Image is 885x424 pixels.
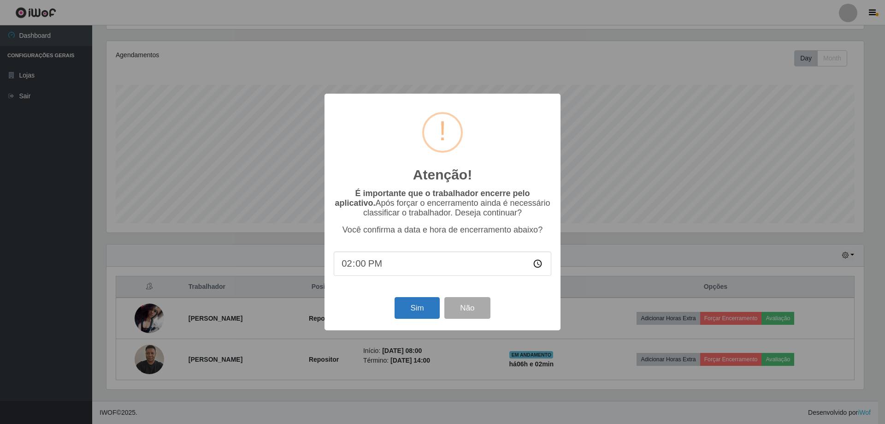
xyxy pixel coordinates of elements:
[444,297,490,319] button: Não
[395,297,439,319] button: Sim
[334,189,551,218] p: Após forçar o encerramento ainda é necessário classificar o trabalhador. Deseja continuar?
[334,225,551,235] p: Você confirma a data e hora de encerramento abaixo?
[335,189,530,208] b: É importante que o trabalhador encerre pelo aplicativo.
[413,167,472,183] h2: Atenção!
